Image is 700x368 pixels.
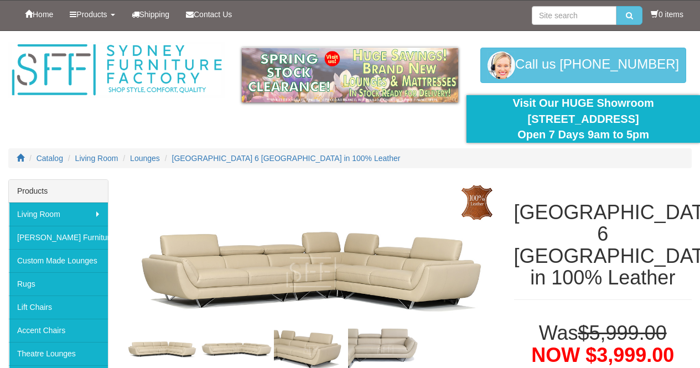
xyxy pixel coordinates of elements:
[532,6,616,25] input: Site search
[33,10,53,19] span: Home
[139,10,170,19] span: Shipping
[37,154,63,163] a: Catalog
[9,342,108,365] a: Theatre Lounges
[75,154,118,163] a: Living Room
[514,201,692,289] h1: [GEOGRAPHIC_DATA] 6 [GEOGRAPHIC_DATA] in 100% Leather
[531,344,674,366] span: NOW $3,999.00
[9,226,108,249] a: [PERSON_NAME] Furniture
[9,249,108,272] a: Custom Made Lounges
[9,296,108,319] a: Lift Chairs
[130,154,160,163] a: Lounges
[172,154,401,163] a: [GEOGRAPHIC_DATA] 6 [GEOGRAPHIC_DATA] in 100% Leather
[17,1,61,28] a: Home
[9,272,108,296] a: Rugs
[651,9,683,20] li: 0 items
[9,180,108,203] div: Products
[242,48,459,102] img: spring-sale.gif
[61,1,123,28] a: Products
[178,1,240,28] a: Contact Us
[194,10,232,19] span: Contact Us
[8,42,225,98] img: Sydney Furniture Factory
[9,319,108,342] a: Accent Chairs
[76,10,107,19] span: Products
[123,1,178,28] a: Shipping
[475,95,692,143] div: Visit Our HUGE Showroom [STREET_ADDRESS] Open 7 Days 9am to 5pm
[578,322,667,344] del: $5,999.00
[9,203,108,226] a: Living Room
